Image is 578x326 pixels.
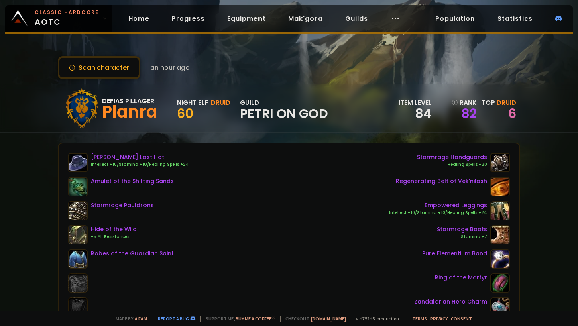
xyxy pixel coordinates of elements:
[399,98,432,108] div: item level
[399,108,432,120] div: 84
[68,201,88,220] img: item-16902
[91,225,137,234] div: Hide of the Wild
[490,297,510,317] img: item-19950
[5,5,112,32] a: Classic HardcoreAOTC
[68,153,88,172] img: item-21615
[158,316,189,322] a: Report a bug
[211,98,230,108] div: Druid
[280,316,346,322] span: Checkout
[491,10,539,27] a: Statistics
[111,316,147,322] span: Made by
[165,10,211,27] a: Progress
[414,297,487,306] div: Zandalarian Hero Charm
[497,98,516,107] span: Druid
[351,316,399,322] span: v. d752d5 - production
[396,177,487,185] div: Regenerating Belt of Vek'nilash
[508,104,516,122] a: 6
[102,106,157,118] div: Planra
[490,225,510,244] img: item-16898
[490,273,510,293] img: item-21620
[200,316,275,322] span: Support me,
[452,108,477,120] a: 82
[91,249,174,258] div: Robes of the Guardian Saint
[240,108,328,120] span: petri on god
[91,153,189,161] div: [PERSON_NAME] Lost Hat
[68,249,88,269] img: item-21663
[490,249,510,269] img: item-19382
[452,98,477,108] div: rank
[437,225,487,234] div: Stormrage Boots
[422,249,487,258] div: Pure Elementium Band
[437,234,487,240] div: Stamina +7
[150,63,190,73] span: an hour ago
[412,316,427,322] a: Terms
[122,10,156,27] a: Home
[135,316,147,322] a: a fan
[91,177,174,185] div: Amulet of the Shifting Sands
[91,234,137,240] div: +5 All Resistances
[417,153,487,161] div: Stormrage Handguards
[102,96,157,106] div: Defias Pillager
[68,177,88,196] img: item-21507
[490,201,510,220] img: item-19385
[430,316,448,322] a: Privacy
[91,201,154,210] div: Stormrage Pauldrons
[429,10,481,27] a: Population
[221,10,272,27] a: Equipment
[68,225,88,244] img: item-18510
[451,316,472,322] a: Consent
[240,98,328,120] div: guild
[389,210,487,216] div: Intellect +10/Stamina +10/Healing Spells +24
[435,273,487,282] div: Ring of the Martyr
[490,177,510,196] img: item-21609
[339,10,374,27] a: Guilds
[177,104,193,122] span: 60
[177,98,208,108] div: Night Elf
[236,316,275,322] a: Buy me a coffee
[35,9,99,16] small: Classic Hardcore
[35,9,99,28] span: AOTC
[311,316,346,322] a: [DOMAIN_NAME]
[482,98,516,108] div: Top
[282,10,329,27] a: Mak'gora
[91,161,189,168] div: Intellect +10/Stamina +10/Healing Spells +24
[490,153,510,172] img: item-16899
[389,201,487,210] div: Empowered Leggings
[417,161,487,168] div: Healing Spells +30
[58,56,140,79] button: Scan character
